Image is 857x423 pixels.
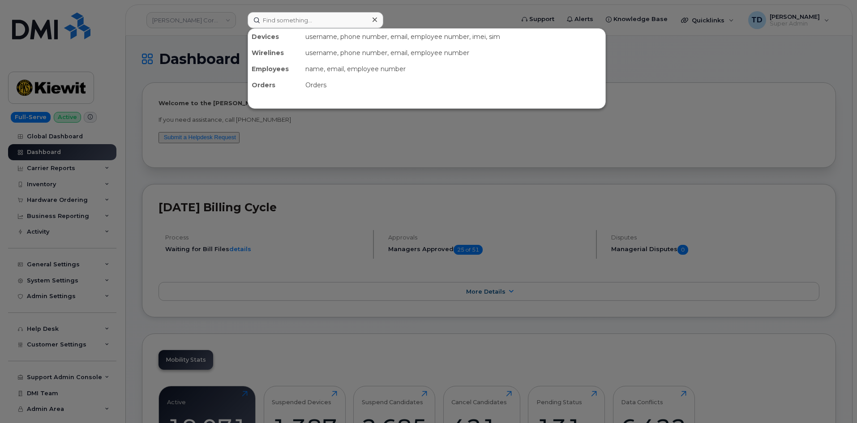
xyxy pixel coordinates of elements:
iframe: Messenger Launcher [818,384,850,416]
div: username, phone number, email, employee number, imei, sim [302,29,605,45]
div: name, email, employee number [302,61,605,77]
div: Orders [302,77,605,93]
div: Devices [248,29,302,45]
div: Orders [248,77,302,93]
div: Employees [248,61,302,77]
div: Wirelines [248,45,302,61]
div: username, phone number, email, employee number [302,45,605,61]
